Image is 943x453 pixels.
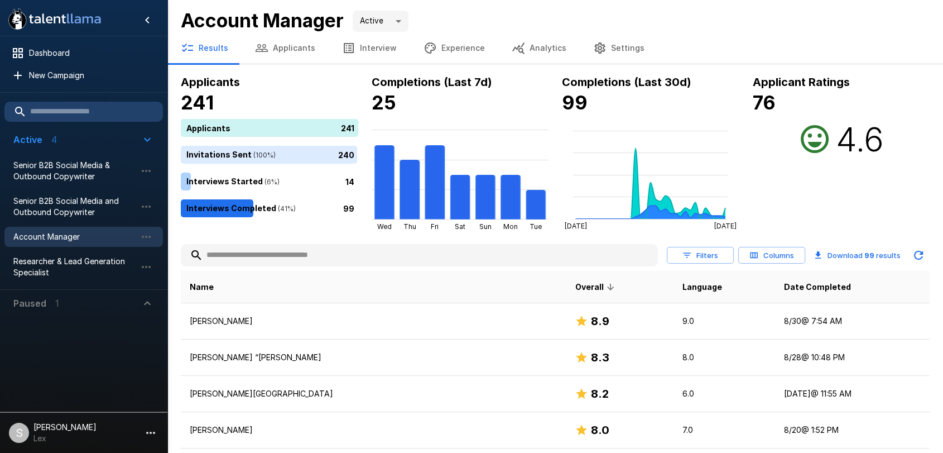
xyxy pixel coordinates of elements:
[431,222,439,231] tspan: Fri
[682,388,766,399] p: 6.0
[410,32,498,64] button: Experience
[590,312,609,330] h6: 8.9
[498,32,580,64] button: Analytics
[590,421,609,439] h6: 8.0
[753,91,776,114] b: 76
[455,222,465,231] tspan: Sat
[190,388,557,399] p: [PERSON_NAME][GEOGRAPHIC_DATA]
[190,316,557,327] p: [PERSON_NAME]
[575,280,618,294] span: Overall
[353,11,408,32] div: Active
[190,425,557,436] p: [PERSON_NAME]
[503,222,518,231] tspan: Mon
[775,303,930,340] td: 8/30 @ 7:54 AM
[590,385,608,403] h6: 8.2
[810,244,905,266] button: Download 99 results
[479,222,492,231] tspan: Sun
[775,376,930,412] td: [DATE] @ 11:55 AM
[784,280,851,294] span: Date Completed
[167,32,242,64] button: Results
[738,247,805,264] button: Columns
[338,149,354,160] p: 240
[562,75,691,89] b: Completions (Last 30d)
[565,222,587,230] tspan: [DATE]
[775,412,930,449] td: 8/20 @ 1:52 PM
[181,91,214,114] b: 241
[372,75,492,89] b: Completions (Last 7d)
[181,9,344,32] b: Account Manager
[190,280,214,294] span: Name
[682,425,766,436] p: 7.0
[372,91,396,114] b: 25
[242,32,329,64] button: Applicants
[682,316,766,327] p: 9.0
[377,222,391,231] tspan: Wed
[343,202,354,214] p: 99
[907,244,930,266] button: Updated Today - 5:21 PM
[864,251,874,260] b: 99
[836,119,884,159] h2: 4.6
[403,222,416,231] tspan: Thu
[682,352,766,363] p: 8.0
[562,91,588,114] b: 99
[580,32,658,64] button: Settings
[753,75,850,89] b: Applicant Ratings
[341,122,354,133] p: 241
[181,75,240,89] b: Applicants
[775,340,930,376] td: 8/28 @ 10:48 PM
[714,222,737,230] tspan: [DATE]
[530,222,542,231] tspan: Tue
[590,349,609,366] h6: 8.3
[667,247,734,264] button: Filters
[345,175,354,187] p: 14
[682,280,722,294] span: Language
[329,32,410,64] button: Interview
[190,352,557,363] p: [PERSON_NAME] “[PERSON_NAME]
